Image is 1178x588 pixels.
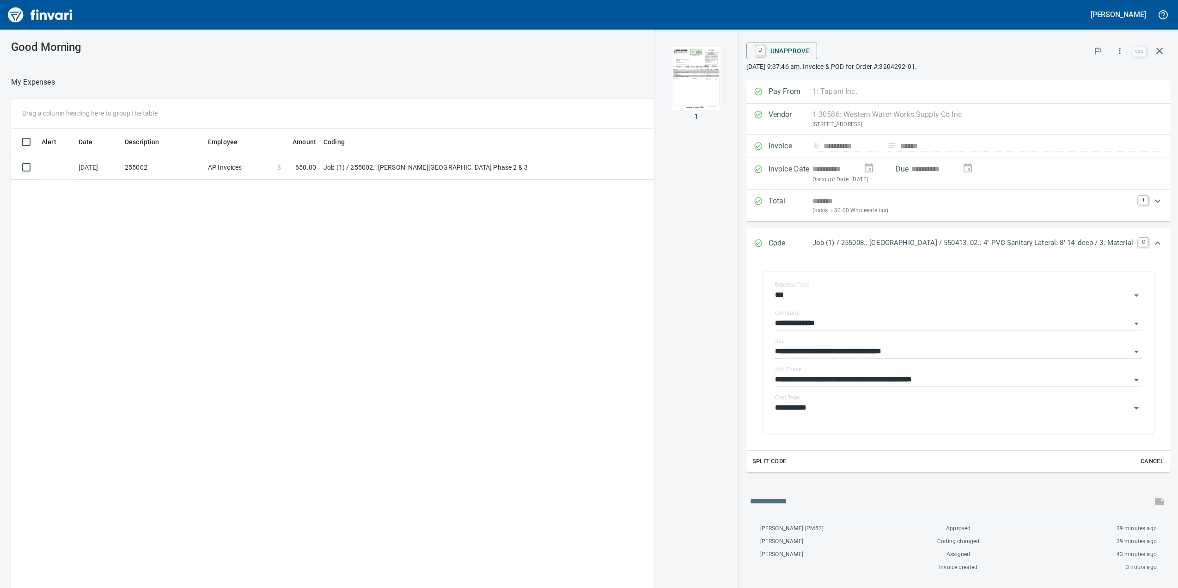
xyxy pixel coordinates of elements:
button: [PERSON_NAME] [1088,7,1148,22]
div: Expand [746,190,1171,221]
p: [DATE] 9:37:46 am. Invoice & POD for Order #:3204292-01. [746,62,1171,71]
button: Open [1130,402,1143,415]
td: [DATE] [75,155,121,180]
span: [PERSON_NAME] [760,550,803,559]
a: C [1139,238,1148,247]
img: Finvari [6,4,75,26]
p: Total [769,196,812,215]
img: Page 1 [665,47,728,110]
button: Open [1130,345,1143,358]
p: 1 [694,111,698,122]
p: Code [769,238,812,250]
span: Close invoice [1130,40,1171,62]
span: Employee [208,136,238,147]
button: UUnapprove [746,43,818,59]
span: Amount [293,136,316,147]
span: Cancel [1140,456,1165,467]
span: Coding [323,136,345,147]
label: Company [775,310,799,316]
span: Approved [946,524,970,533]
span: Amount [281,136,316,147]
span: 39 minutes ago [1117,537,1157,546]
button: Split Code [750,454,789,469]
span: $ [277,163,281,172]
span: Invoice created [939,563,978,572]
span: Assigned [946,550,970,559]
span: Description [125,136,159,147]
h5: [PERSON_NAME] [1091,10,1146,19]
span: 39 minutes ago [1117,524,1157,533]
span: Coding changed [937,537,979,546]
span: Alert [42,136,68,147]
a: T [1139,196,1148,205]
label: Expense Type [775,282,809,288]
td: 255002 [121,155,204,180]
span: Split Code [752,456,787,467]
td: Job (1) / 255002.: [PERSON_NAME][GEOGRAPHIC_DATA] Phase 2 & 3 [320,155,551,180]
button: Flag [1087,41,1108,61]
h3: Good Morning [11,41,305,54]
span: 650.00 [295,163,316,172]
button: Open [1130,374,1143,386]
label: Job Phase [775,367,801,372]
span: Unapprove [754,43,810,59]
span: 3 hours ago [1126,563,1157,572]
a: U [756,45,765,55]
button: Open [1130,289,1143,302]
span: Date [79,136,105,147]
span: Employee [208,136,250,147]
span: Date [79,136,93,147]
td: AP Invoices [204,155,274,180]
p: Job (1) / 255008.: [GEOGRAPHIC_DATA] / 550413. 02.: 4" PVC Sanitary Lateral: 8'-14' deep / 3: Mat... [812,238,1133,248]
span: Coding [323,136,357,147]
nav: breadcrumb [11,77,55,88]
span: 43 minutes ago [1117,550,1157,559]
p: (basis + $0.00 Wholesale tax) [812,206,1133,215]
span: Alert [42,136,56,147]
div: Expand [746,228,1171,259]
span: This records your message into the invoice and notifies anyone mentioned [1148,490,1171,513]
button: More [1110,41,1130,61]
span: [PERSON_NAME] [760,537,803,546]
label: Cost Type [775,395,800,400]
p: My Expenses [11,77,55,88]
label: Job [775,338,785,344]
button: Cancel [1137,454,1167,469]
button: Open [1130,317,1143,330]
a: esc [1132,46,1146,56]
div: Expand [746,259,1171,472]
span: Description [125,136,171,147]
span: [PERSON_NAME] (PM52) [760,524,824,533]
p: Drag a column heading here to group the table [22,109,158,118]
